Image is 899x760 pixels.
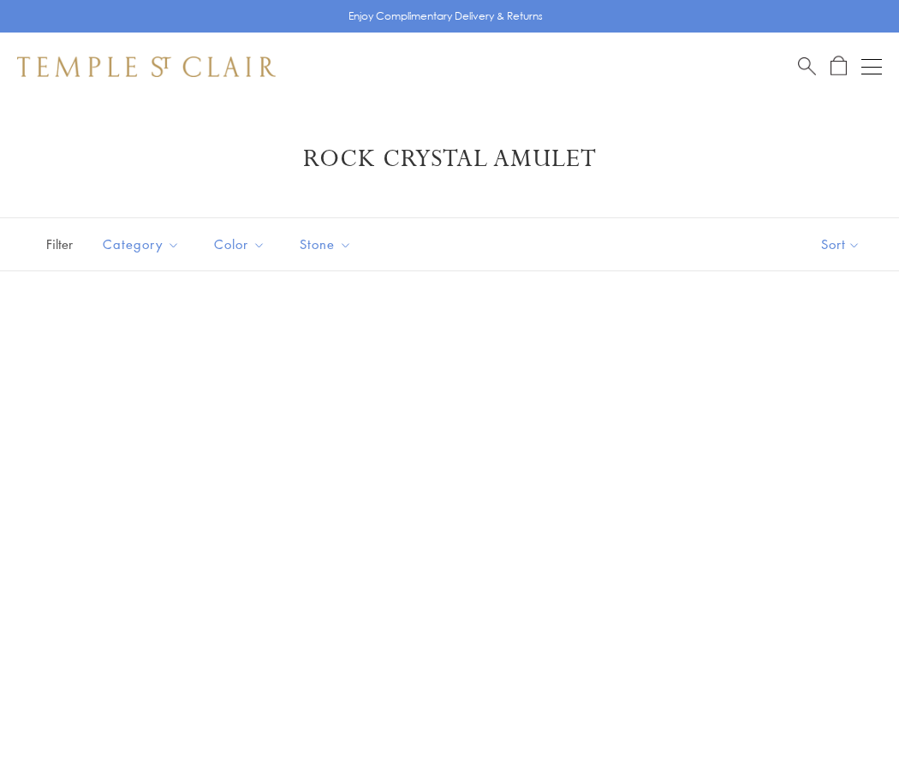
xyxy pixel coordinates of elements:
[201,225,278,264] button: Color
[287,225,365,264] button: Stone
[291,234,365,255] span: Stone
[831,56,847,77] a: Open Shopping Bag
[348,8,543,25] p: Enjoy Complimentary Delivery & Returns
[17,56,276,77] img: Temple St. Clair
[43,144,856,175] h1: Rock Crystal Amulet
[94,234,193,255] span: Category
[90,225,193,264] button: Category
[798,56,816,77] a: Search
[783,218,899,270] button: Show sort by
[205,234,278,255] span: Color
[861,56,882,77] button: Open navigation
